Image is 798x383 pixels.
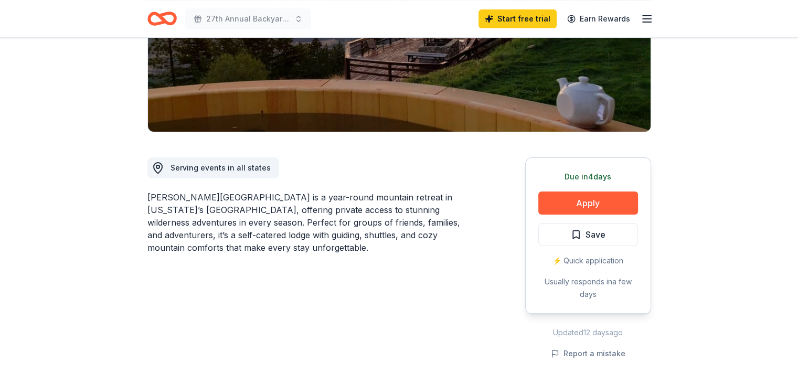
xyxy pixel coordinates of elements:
button: Apply [538,191,638,215]
div: [PERSON_NAME][GEOGRAPHIC_DATA] is a year-round mountain retreat in [US_STATE]’s [GEOGRAPHIC_DATA]... [147,191,475,254]
button: Report a mistake [551,347,625,360]
div: Usually responds in a few days [538,275,638,301]
a: Start free trial [478,9,557,28]
a: Earn Rewards [561,9,636,28]
div: Updated 12 days ago [525,326,651,339]
button: 27th Annual Backyard BBQ [185,8,311,29]
span: Serving events in all states [171,163,271,172]
span: 27th Annual Backyard BBQ [206,13,290,25]
a: Home [147,6,177,31]
button: Save [538,223,638,246]
span: Save [586,228,605,241]
div: Due in 4 days [538,171,638,183]
div: ⚡️ Quick application [538,254,638,267]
